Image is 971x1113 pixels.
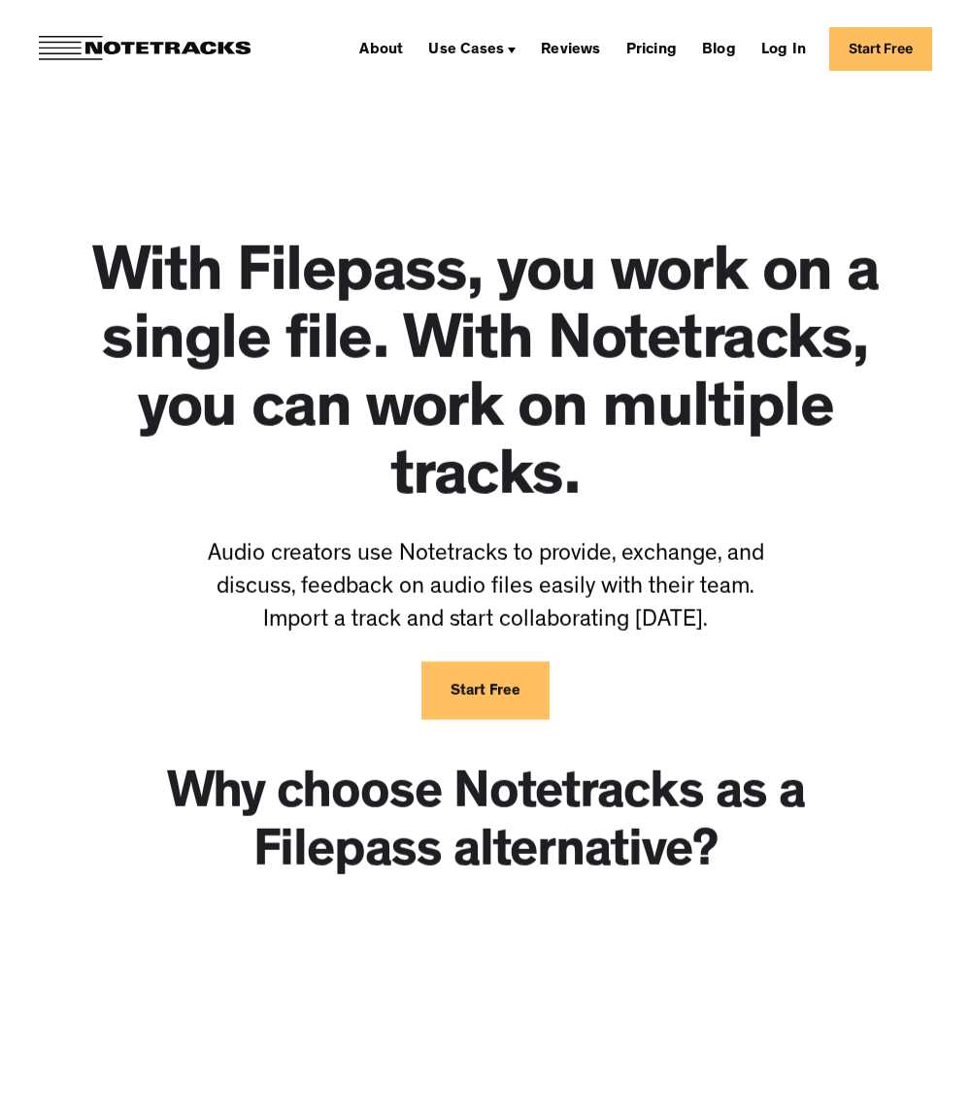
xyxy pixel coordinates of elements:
a: Log In [753,33,814,64]
div: Use Cases [420,33,523,64]
a: Reviews [533,33,608,64]
div: Use Cases [428,43,504,58]
a: Blog [694,33,744,64]
h1: With Filepass, you work on a single file. With Notetracks, you can work on multiple tracks. [73,244,898,515]
a: Start Free [421,662,550,720]
a: Start Free [829,27,932,71]
a: Pricing [619,33,685,64]
h3: Why choose Notetracks as a Filepass alternative? [131,768,840,884]
a: About [352,33,411,64]
p: Audio creators use Notetracks to provide, exchange, and discuss, feedback on audio files easily w... [170,540,801,638]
